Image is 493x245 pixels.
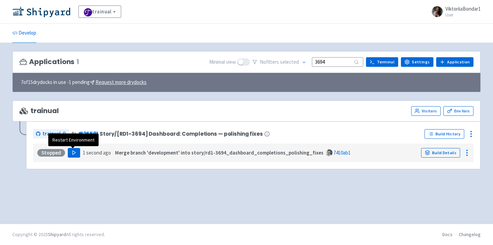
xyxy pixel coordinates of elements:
a: #25591 [78,130,98,137]
a: Shipyard [48,231,66,237]
a: trainual [78,5,121,18]
u: Request more drydocks [96,79,147,85]
span: 7 of 15 drydocks in use - 1 pending [21,78,147,86]
small: User [445,13,481,17]
a: Terminal [366,57,398,67]
input: Search... [312,57,363,66]
div: Stopped [37,149,65,157]
span: No filter s [260,58,299,66]
span: 1 [76,58,79,66]
span: Story/[RD1-3694] Dashboard: Completions — polishing fixes [100,131,263,137]
a: Changelog [459,231,481,237]
button: Play [68,148,80,158]
strong: Merge branch 'development' into story/rd1-3694_dashboard_completions_polishing_fixes [115,149,324,156]
a: Docs [442,231,453,237]
span: trainual [20,107,59,115]
a: Visitors [411,106,441,116]
a: Application [436,57,473,67]
a: Settings [401,57,433,67]
a: Build History [425,129,464,139]
a: Env Vars [443,106,473,116]
img: Shipyard logo [12,6,70,17]
a: Build Details [421,148,460,158]
span: Minimal view [209,58,236,66]
time: 1 second ago [83,149,111,156]
div: Copyright © 2025 All rights reserved. [12,231,105,238]
span: trainual [42,130,61,138]
a: Develop [12,24,36,43]
a: trainual [33,129,69,138]
span: ViktoriiaBondar1 [445,5,481,12]
h3: Applications [20,58,79,66]
a: 7410ab1 [333,149,351,156]
span: selected [280,59,299,65]
a: ViktoriiaBondar1 User [428,6,481,17]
